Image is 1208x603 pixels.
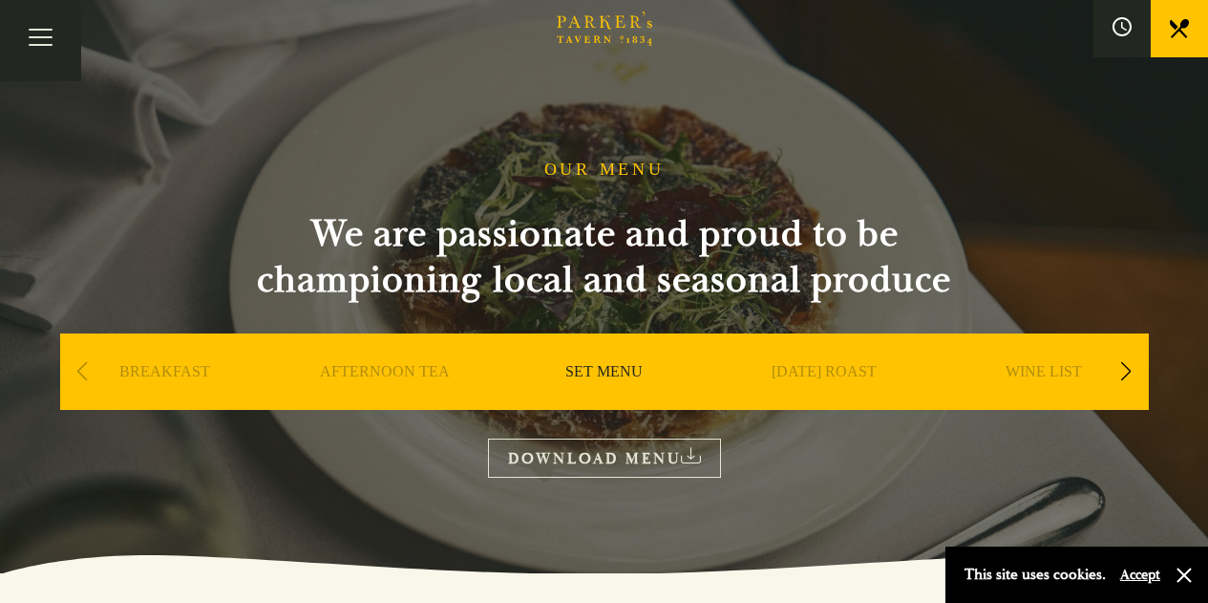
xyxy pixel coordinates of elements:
[119,362,210,439] a: BREAKFAST
[70,351,95,393] div: Previous slide
[499,334,710,467] div: 3 / 9
[1113,351,1139,393] div: Next slide
[320,362,450,439] a: AFTERNOON TEA
[1175,566,1194,585] button: Close and accept
[772,362,877,439] a: [DATE] ROAST
[60,334,270,467] div: 1 / 9
[939,334,1149,467] div: 5 / 9
[544,160,665,181] h1: OUR MENU
[1120,566,1160,584] button: Accept
[719,334,929,467] div: 4 / 9
[280,334,490,467] div: 2 / 9
[223,211,986,303] h2: We are passionate and proud to be championing local and seasonal produce
[964,561,1106,589] p: This site uses cookies.
[1006,362,1082,439] a: WINE LIST
[565,362,643,439] a: SET MENU
[488,439,721,478] a: DOWNLOAD MENU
